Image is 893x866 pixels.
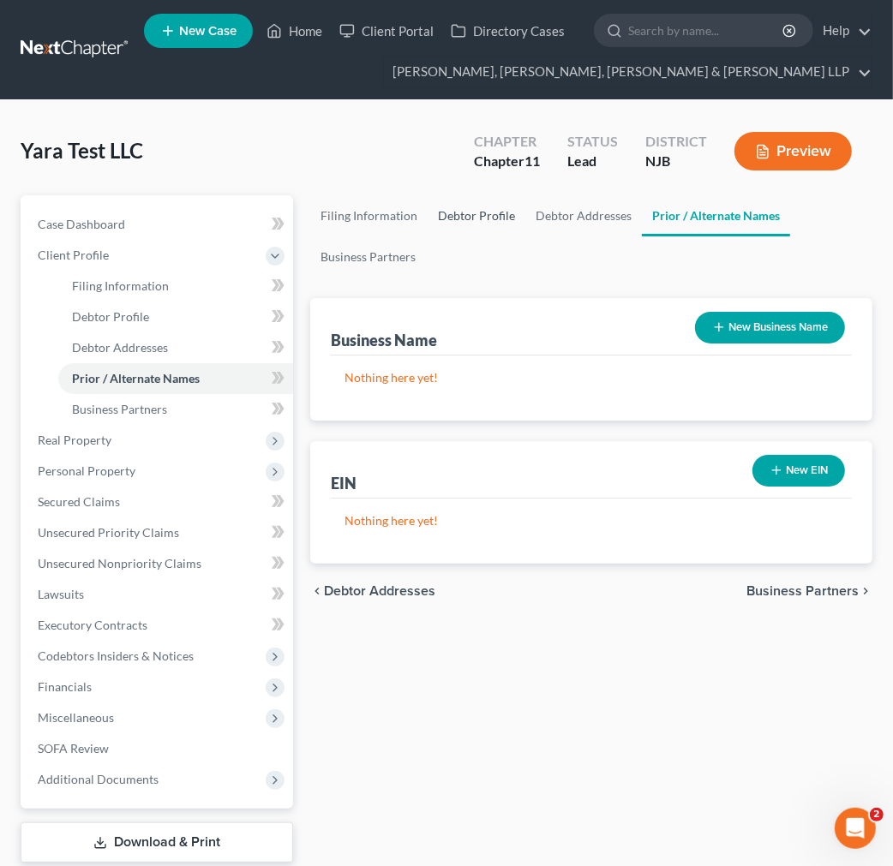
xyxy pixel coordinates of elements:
span: Debtor Addresses [324,584,435,598]
span: Debtor Addresses [72,340,168,355]
a: [PERSON_NAME], [PERSON_NAME], [PERSON_NAME] & [PERSON_NAME] LLP [384,57,872,87]
input: Search by name... [628,15,785,46]
button: New Business Name [695,312,845,343]
div: Status [567,132,618,152]
a: Prior / Alternate Names [642,195,790,236]
a: Debtor Profile [428,195,525,236]
span: Yara Test LLC [21,138,143,163]
button: New EIN [752,455,845,487]
a: Debtor Profile [58,302,293,332]
span: Debtor Profile [72,309,149,324]
iframe: Intercom live chat [835,808,876,849]
div: Lead [567,152,618,171]
a: Download & Print [21,822,293,863]
a: Executory Contracts [24,610,293,641]
a: Debtor Addresses [58,332,293,363]
span: Financials [38,679,92,694]
span: Lawsuits [38,587,84,601]
i: chevron_right [859,584,872,598]
a: Filing Information [310,195,428,236]
span: Unsecured Priority Claims [38,525,179,540]
span: SOFA Review [38,741,109,756]
span: Unsecured Nonpriority Claims [38,556,201,570]
span: Real Property [38,433,111,447]
span: Prior / Alternate Names [72,371,200,385]
a: Case Dashboard [24,209,293,240]
a: Client Portal [331,15,442,46]
a: SOFA Review [24,733,293,764]
span: Personal Property [38,463,135,478]
a: Home [258,15,331,46]
span: Executory Contracts [38,618,147,632]
span: Business Partners [72,402,167,416]
button: Business Partners chevron_right [746,584,872,598]
span: Case Dashboard [38,217,125,231]
a: Directory Cases [442,15,573,46]
a: Business Partners [310,236,426,278]
div: Chapter [474,132,540,152]
span: Additional Documents [38,772,159,786]
a: Secured Claims [24,487,293,517]
i: chevron_left [310,584,324,598]
span: Business Partners [746,584,859,598]
span: Filing Information [72,278,169,293]
a: Filing Information [58,271,293,302]
a: Help [814,15,872,46]
p: Nothing here yet! [345,512,838,529]
span: Codebtors Insiders & Notices [38,648,194,663]
span: Secured Claims [38,494,120,509]
span: 11 [524,152,540,169]
a: Lawsuits [24,579,293,610]
button: chevron_left Debtor Addresses [310,584,435,598]
p: Nothing here yet! [345,369,838,386]
div: NJB [645,152,707,171]
div: Chapter [474,152,540,171]
a: Unsecured Priority Claims [24,517,293,548]
div: EIN [331,473,357,493]
a: Unsecured Nonpriority Claims [24,548,293,579]
div: District [645,132,707,152]
a: Debtor Addresses [525,195,642,236]
a: Prior / Alternate Names [58,363,293,394]
span: Client Profile [38,248,109,262]
div: Business Name [331,330,437,350]
a: Business Partners [58,394,293,425]
span: 2 [870,808,884,821]
button: Preview [734,132,852,170]
span: New Case [179,25,237,38]
span: Miscellaneous [38,710,114,725]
